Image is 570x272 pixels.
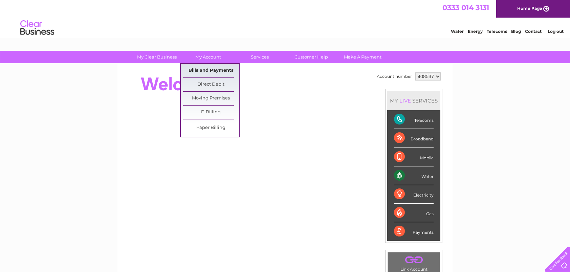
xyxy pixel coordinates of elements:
[394,204,434,222] div: Gas
[183,64,239,77] a: Bills and Payments
[487,29,507,34] a: Telecoms
[126,4,445,33] div: Clear Business is a trading name of Verastar Limited (registered in [GEOGRAPHIC_DATA] No. 3667643...
[394,166,434,185] div: Water
[183,78,239,91] a: Direct Debit
[283,51,339,63] a: Customer Help
[20,18,54,38] img: logo.png
[511,29,521,34] a: Blog
[451,29,464,34] a: Water
[442,3,489,12] a: 0333 014 3131
[548,29,564,34] a: Log out
[335,51,391,63] a: Make A Payment
[394,110,434,129] div: Telecoms
[398,97,412,104] div: LIVE
[390,254,438,266] a: .
[183,121,239,135] a: Paper Billing
[375,71,414,82] td: Account number
[180,51,236,63] a: My Account
[387,91,440,110] div: MY SERVICES
[394,185,434,204] div: Electricity
[394,129,434,148] div: Broadband
[525,29,542,34] a: Contact
[183,92,239,105] a: Moving Premises
[394,222,434,241] div: Payments
[232,51,288,63] a: Services
[129,51,185,63] a: My Clear Business
[468,29,483,34] a: Energy
[394,148,434,166] div: Mobile
[183,106,239,119] a: E-Billing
